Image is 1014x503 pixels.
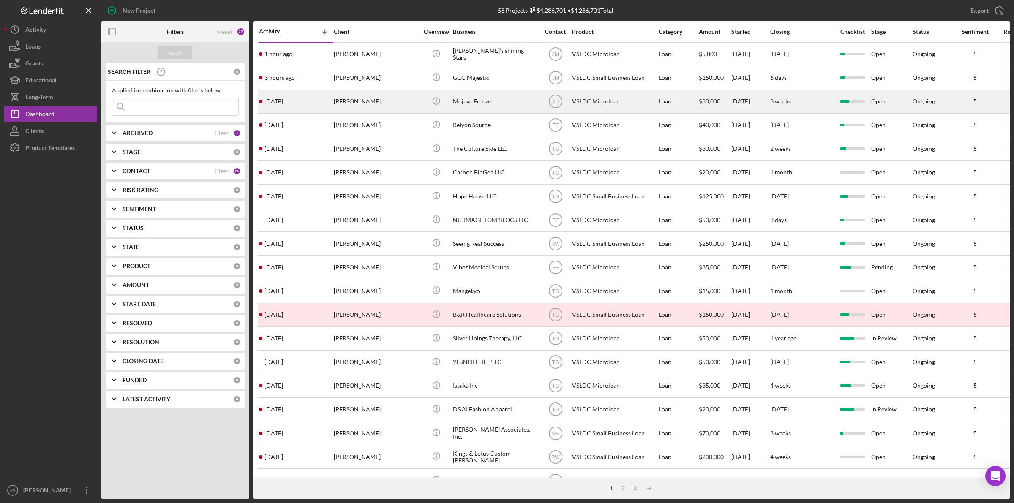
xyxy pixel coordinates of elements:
[731,375,769,397] div: [DATE]
[233,376,241,384] div: 0
[123,2,155,19] div: New Project
[572,256,657,278] div: VSLDC Microloan
[334,138,418,160] div: [PERSON_NAME]
[659,161,698,184] div: Loan
[552,407,559,413] text: TG
[453,398,537,421] div: DS AI Fashion Apparel
[699,121,720,128] span: $40,000
[913,217,935,223] div: Ongoing
[770,358,789,365] time: [DATE]
[334,280,418,302] div: [PERSON_NAME]
[954,169,996,176] div: 5
[233,300,241,308] div: 0
[334,209,418,231] div: [PERSON_NAME]
[962,2,1010,19] button: Export
[572,90,657,113] div: VSLDC Microloan
[731,43,769,65] div: [DATE]
[954,217,996,223] div: 5
[4,89,97,106] button: Long-Term
[659,185,698,207] div: Loan
[4,55,97,72] a: Grants
[572,161,657,184] div: VSLDC Microloan
[334,304,418,326] div: [PERSON_NAME]
[237,27,245,36] div: 27
[453,209,537,231] div: NU-IMAGE TOM'S LOCS LLC
[659,43,698,65] div: Loan
[913,311,935,318] div: Ongoing
[123,130,153,136] b: ARCHIVED
[123,225,144,231] b: STATUS
[770,193,789,200] time: [DATE]
[731,327,769,350] div: [DATE]
[699,453,724,460] span: $200,000
[453,138,537,160] div: The Culture Side LLC
[453,185,537,207] div: Hope House LLC
[913,359,935,365] div: Ongoing
[699,430,720,437] span: $70,000
[123,339,159,345] b: RESOLUTION
[264,264,283,271] time: 2025-08-29 23:19
[233,68,241,76] div: 0
[123,396,170,402] b: LATEST ACTIVITY
[871,232,912,255] div: Open
[264,193,283,200] time: 2025-09-02 05:09
[954,382,996,389] div: 5
[4,21,97,38] a: Activity
[572,375,657,397] div: VSLDC Microloan
[659,232,698,255] div: Loan
[552,264,559,270] text: EE
[659,28,698,35] div: Category
[123,358,164,364] b: CLOSING DATE
[264,359,283,365] time: 2025-08-26 01:30
[731,209,769,231] div: [DATE]
[871,185,912,207] div: Open
[770,264,789,271] time: [DATE]
[25,72,57,91] div: Educational
[123,377,147,383] b: FUNDED
[913,51,935,57] div: Ongoing
[770,311,789,318] time: [DATE]
[770,216,787,223] time: 3 days
[699,304,731,326] div: $150,000
[913,430,935,437] div: Ongoing
[453,28,537,35] div: Business
[334,398,418,421] div: [PERSON_NAME]
[913,169,935,176] div: Ongoing
[264,311,283,318] time: 2025-08-27 22:53
[659,304,698,326] div: Loan
[731,304,769,326] div: [DATE]
[659,280,698,302] div: Loan
[264,169,283,176] time: 2025-09-05 20:49
[334,43,418,65] div: [PERSON_NAME]
[699,240,724,247] span: $250,000
[540,28,571,35] div: Contact
[572,446,657,468] div: VSLDC Small Business Loan
[453,469,537,492] div: Kairos Way Inc
[913,74,935,81] div: Ongoing
[871,327,912,350] div: In Review
[453,351,537,373] div: YESNDEEDEES LC
[233,224,241,232] div: 0
[264,217,283,223] time: 2025-09-01 16:09
[334,90,418,113] div: [PERSON_NAME]
[770,74,787,81] time: 6 days
[552,383,559,389] text: TG
[699,287,720,294] span: $15,000
[453,90,537,113] div: Mojave Freeze
[913,454,935,460] div: Ongoing
[552,430,559,436] text: NS
[4,106,97,122] button: Dashboard
[913,288,935,294] div: Ongoing
[334,446,418,468] div: [PERSON_NAME]
[954,145,996,152] div: 5
[334,256,418,278] div: [PERSON_NAME]
[551,241,560,247] text: RW
[334,469,418,492] div: [PERSON_NAME]
[264,145,283,152] time: 2025-09-05 22:15
[731,232,769,255] div: [DATE]
[101,2,164,19] button: New Project
[112,87,239,94] div: Applied in combination with filters below
[913,382,935,389] div: Ongoing
[572,280,657,302] div: VSLDC Microloan
[453,161,537,184] div: Carbon BioGen LLC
